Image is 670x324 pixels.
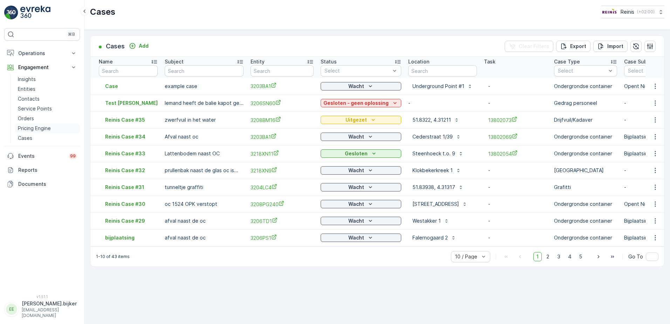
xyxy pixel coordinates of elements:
a: 3218XN11 [251,150,314,157]
a: Reinis Case #31 [105,184,144,191]
p: Ondergrondse container [554,201,617,208]
button: Add [126,42,151,50]
a: 13802073 [488,116,543,124]
input: Search [99,65,158,76]
span: 3203BA1 [251,82,314,90]
td: zwerfvuil in het water [161,112,247,128]
p: 51.8322, 4.31211 [412,116,451,123]
button: Wacht [321,133,401,141]
input: Search [408,65,477,76]
button: [STREET_ADDRESS] [408,198,472,210]
button: Westakker 1 [408,215,453,227]
a: Reinis Case #29 [105,217,145,224]
a: Reinis Case #32 [105,167,145,174]
p: Contacts [18,95,40,102]
a: Reports [4,163,80,177]
a: 3206PS1 [251,234,314,242]
p: Westakker 1 [412,217,441,224]
p: Reports [18,167,77,174]
p: Name [99,58,113,65]
td: oc 1524 OPK verstopt [161,196,247,212]
button: 51.83938, 4.31317 [408,182,468,193]
p: Test [PERSON_NAME] [105,100,158,107]
td: afval naast de oc [161,229,247,246]
p: Export [570,43,586,50]
div: - [408,98,477,108]
p: Wacht [348,133,364,140]
a: Service Points [15,104,80,114]
span: 1 [533,252,542,261]
p: Reinis [621,8,634,15]
a: Orders [15,114,80,123]
p: Wacht [348,83,364,90]
a: Pricing Engine [15,123,80,133]
button: Falernogaard 2 [408,232,460,243]
p: - [488,184,543,191]
img: logo_light-DOdMpM7g.png [20,6,50,20]
a: 3206SN60 [251,100,314,107]
p: Documents [18,181,77,188]
button: Wacht [321,82,401,90]
p: [PERSON_NAME].bijker [22,300,77,307]
p: Grafitti [554,184,617,191]
p: Cases [106,41,125,51]
p: 51.83938, 4.31317 [412,184,455,191]
span: Go To [628,253,643,260]
button: Reinis(+02:00) [601,6,664,18]
img: logo [4,6,18,20]
button: Steenhoeck t.o. 9 [408,148,468,159]
p: Pricing Engine [18,125,51,132]
a: 3218XN9 [251,167,314,174]
span: 3208PG240 [251,201,314,208]
span: 13802069 [488,133,543,141]
span: 5 [576,252,585,261]
button: Export [556,41,590,52]
span: 4 [565,252,575,261]
p: Uitgezet [346,116,367,123]
p: [GEOGRAPHIC_DATA] [554,167,617,174]
p: Cederstraat 1/39 [412,133,453,140]
p: 1-10 of 43 items [96,254,130,259]
p: Service Points [18,105,52,112]
p: Ondergrondse container [554,217,617,224]
a: 13802054 [488,150,543,157]
p: Operations [18,50,66,57]
img: Reinis-Logo-Vrijstaand_Tekengebied-1-copy2_aBO4n7j.png [601,8,618,16]
a: 3206TD1 [251,217,314,225]
div: EE [6,304,17,315]
button: Gesloten [321,149,401,158]
a: Reinis Case #35 [105,116,145,123]
p: Insights [18,76,36,83]
p: Orders [18,115,34,122]
button: Klokbekerkreek 1 [408,165,465,176]
button: Gesloten - geen oplossing [321,99,401,107]
p: Case Type [554,58,580,65]
button: Operations [4,46,80,60]
p: Ondergrondse container [554,150,617,157]
a: 3208BM16 [251,116,314,124]
button: Wacht [321,183,401,191]
a: Documents [4,177,80,191]
p: ( +02:00 ) [637,9,655,15]
p: - [488,234,543,241]
a: 3204LC4 [251,184,314,191]
a: Reinis Case #30 [105,201,145,208]
p: Ondergrondse container [554,83,617,90]
p: Cases [90,6,115,18]
p: - [488,83,543,90]
p: Entity [251,58,265,65]
p: Iemand heeft de balie kapot ge... [165,100,244,106]
p: - [488,217,543,224]
span: 2 [543,252,553,261]
button: Wacht [321,234,401,242]
button: Engagement [4,60,80,74]
input: Search [165,65,244,76]
p: Add [139,42,149,49]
